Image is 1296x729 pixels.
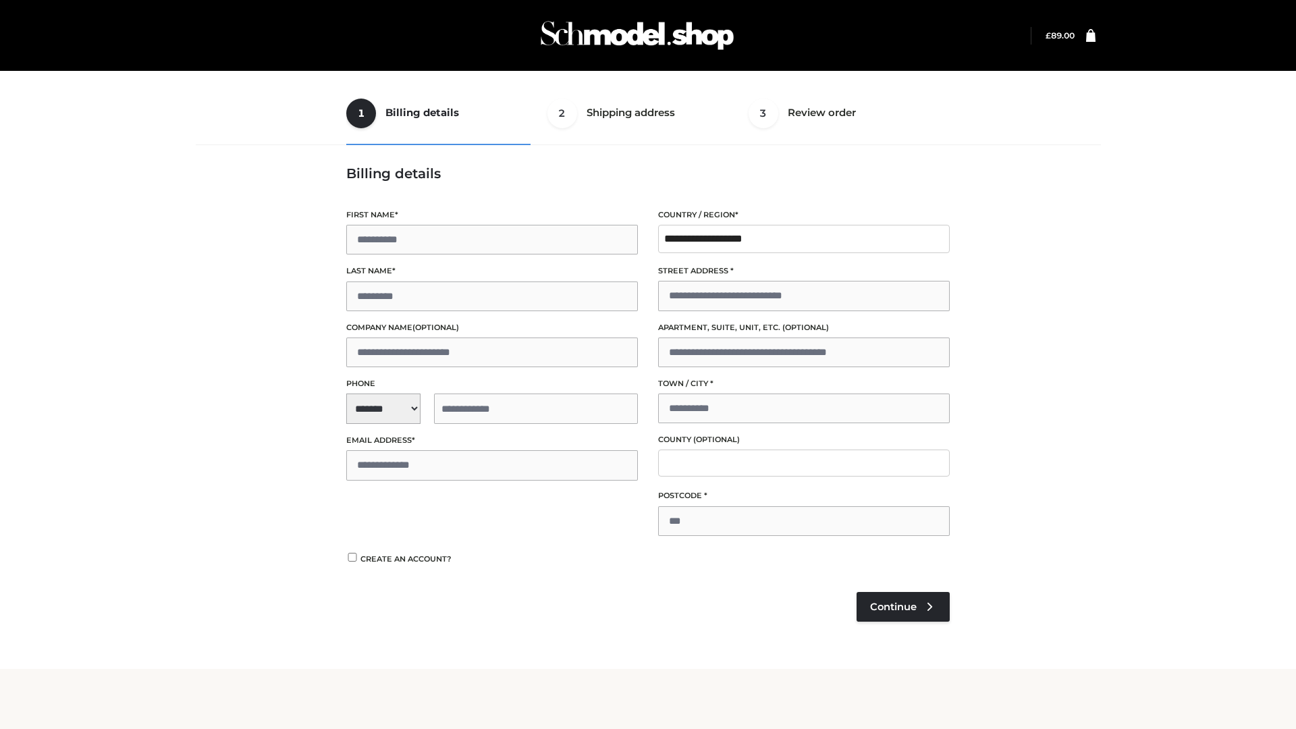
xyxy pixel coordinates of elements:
[782,323,829,332] span: (optional)
[346,265,638,277] label: Last name
[346,434,638,447] label: Email address
[658,321,950,334] label: Apartment, suite, unit, etc.
[658,265,950,277] label: Street address
[346,377,638,390] label: Phone
[870,601,917,613] span: Continue
[346,165,950,182] h3: Billing details
[658,209,950,221] label: Country / Region
[346,209,638,221] label: First name
[658,489,950,502] label: Postcode
[360,554,452,564] span: Create an account?
[857,592,950,622] a: Continue
[346,321,638,334] label: Company name
[693,435,740,444] span: (optional)
[1046,30,1075,40] a: £89.00
[658,433,950,446] label: County
[1046,30,1075,40] bdi: 89.00
[346,553,358,562] input: Create an account?
[412,323,459,332] span: (optional)
[1046,30,1051,40] span: £
[658,377,950,390] label: Town / City
[536,9,738,62] img: Schmodel Admin 964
